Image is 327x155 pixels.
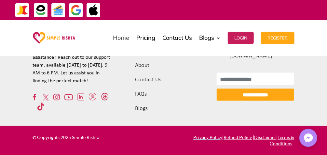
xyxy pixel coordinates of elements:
a: Blogs [199,22,221,54]
img: Credit Cards [51,3,66,18]
img: ApplePay-icon [86,3,101,18]
span: We’re here to help you every step of the way! Have questions or need assistance? Reach out to our... [33,39,110,84]
a: Refund Policy [224,134,252,140]
a: Home [113,22,129,54]
a: Blogs [135,105,148,112]
a: Contact Us [135,77,161,83]
a: About [135,62,149,69]
span: | [254,134,294,147]
img: GooglePay-icon [69,3,83,18]
a: Privacy Policy [193,134,222,140]
a: Login [228,22,254,54]
a: Contact Us [162,22,192,54]
p: | | [171,134,294,147]
button: Login [228,32,254,44]
img: Messenger [302,132,315,145]
button: Register [261,32,294,44]
a: Pricing [136,22,155,54]
span: © Copyrights 2025 Simple Rishta [33,134,100,140]
img: EasyPaisa-icon [34,3,48,18]
a: Disclaimer [254,134,276,140]
a: Terms & Conditions [270,134,294,147]
img: JazzCash-icon [15,3,30,18]
a: Register [261,22,294,54]
a: FAQs [135,91,147,97]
